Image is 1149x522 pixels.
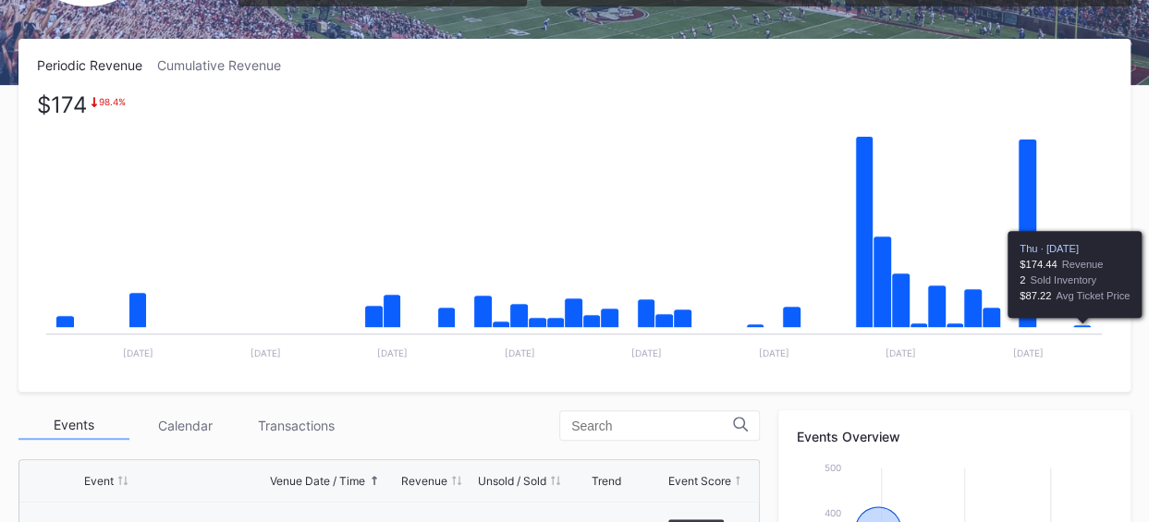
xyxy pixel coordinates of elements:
text: [DATE] [1013,347,1044,358]
input: Search [571,419,733,433]
text: [DATE] [631,347,662,358]
div: Cumulative Revenue [157,57,296,73]
div: Event Score [668,474,731,488]
div: Periodic Revenue [37,57,157,73]
div: Calendar [129,411,240,440]
text: [DATE] [759,347,789,358]
div: Revenue [401,474,447,488]
div: Event [84,474,114,488]
text: [DATE] [886,347,916,358]
text: [DATE] [123,347,153,358]
div: Events Overview [797,429,1112,444]
text: [DATE] [250,347,280,358]
div: Events [18,411,129,440]
div: Trend [591,474,620,488]
div: Unsold / Sold [478,474,546,488]
text: 500 [825,462,841,473]
div: Venue Date / Time [270,474,365,488]
div: Transactions [240,411,351,440]
div: $174 [37,96,87,114]
text: [DATE] [377,347,408,358]
text: [DATE] [505,347,535,358]
text: 400 [825,507,841,518]
div: 98.4 % [99,96,126,107]
svg: Chart title [37,96,1111,373]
